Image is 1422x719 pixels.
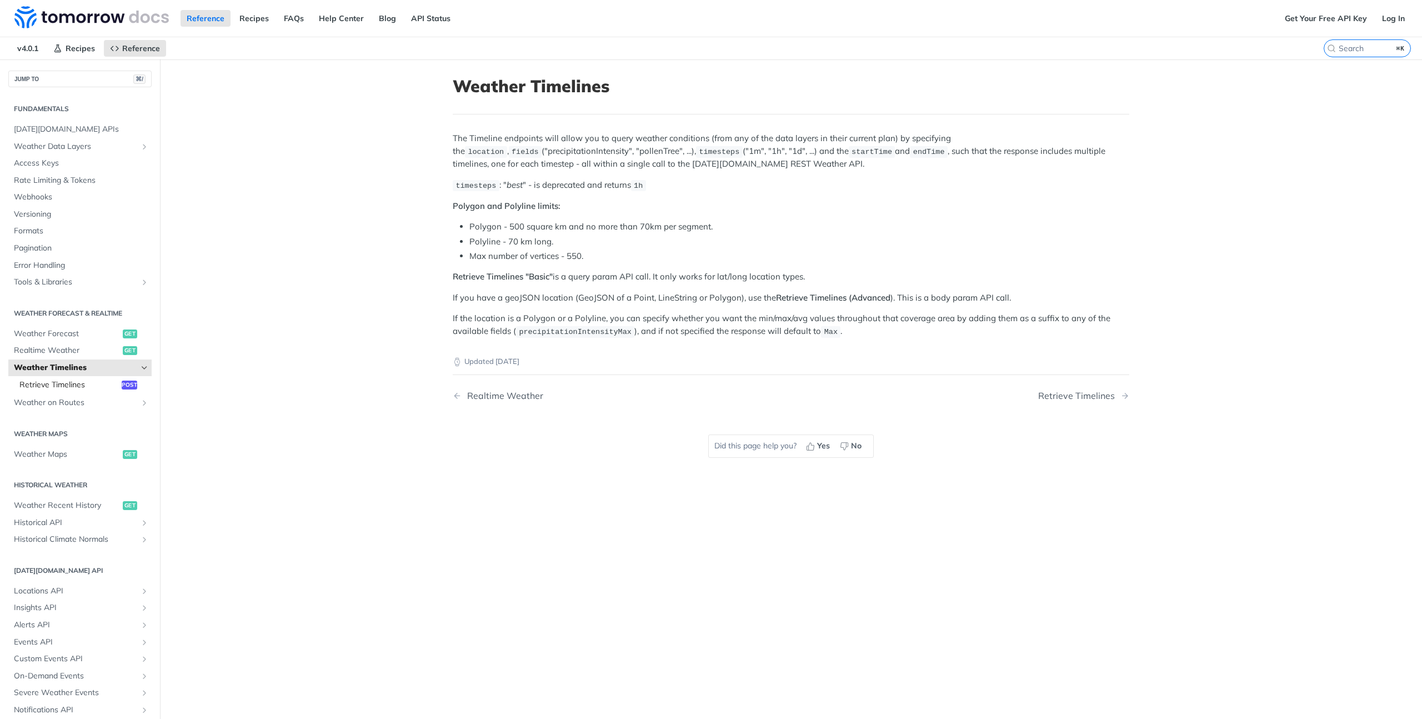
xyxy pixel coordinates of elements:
[14,637,137,648] span: Events API
[1376,10,1411,27] a: Log In
[8,685,152,701] a: Severe Weather EventsShow subpages for Severe Weather Events
[122,43,160,53] span: Reference
[8,497,152,514] a: Weather Recent Historyget
[233,10,275,27] a: Recipes
[507,179,523,190] em: best
[8,223,152,239] a: Formats
[8,274,152,291] a: Tools & LibrariesShow subpages for Tools & Libraries
[824,328,838,336] span: Max
[519,328,632,336] span: precipitationIntensityMax
[453,380,1129,412] nav: Pagination Controls
[313,10,370,27] a: Help Center
[453,271,1129,283] p: is a query param API call. It only works for lat/long location types.
[708,435,874,458] div: Did this page help you?
[453,201,560,211] strong: Polygon and Polyline limits:
[14,705,137,716] span: Notifications API
[14,687,137,698] span: Severe Weather Events
[14,671,137,682] span: On-Demand Events
[140,638,149,647] button: Show subpages for Events API
[140,655,149,663] button: Show subpages for Custom Events API
[14,260,149,271] span: Error Handling
[8,429,152,439] h2: Weather Maps
[14,141,137,152] span: Weather Data Layers
[123,450,137,459] span: get
[453,356,1129,367] p: Updated [DATE]
[8,326,152,342] a: Weather Forecastget
[8,515,152,531] a: Historical APIShow subpages for Historical API
[14,653,137,665] span: Custom Events API
[8,172,152,189] a: Rate Limiting & Tokens
[469,250,1129,263] li: Max number of vertices - 550.
[8,600,152,616] a: Insights APIShow subpages for Insights API
[123,329,137,338] span: get
[140,278,149,287] button: Show subpages for Tools & Libraries
[140,587,149,596] button: Show subpages for Locations API
[462,391,543,401] div: Realtime Weather
[14,500,120,511] span: Weather Recent History
[453,76,1129,96] h1: Weather Timelines
[14,449,120,460] span: Weather Maps
[14,534,137,545] span: Historical Climate Normals
[836,438,868,455] button: No
[8,446,152,463] a: Weather Mapsget
[140,363,149,372] button: Hide subpages for Weather Timelines
[14,226,149,237] span: Formats
[133,74,146,84] span: ⌘/
[8,121,152,138] a: [DATE][DOMAIN_NAME] APIs
[8,395,152,411] a: Weather on RoutesShow subpages for Weather on Routes
[14,6,169,28] img: Tomorrow.io Weather API Docs
[913,148,945,156] span: endTime
[140,142,149,151] button: Show subpages for Weather Data Layers
[817,440,830,452] span: Yes
[14,397,137,408] span: Weather on Routes
[8,702,152,718] a: Notifications APIShow subpages for Notifications API
[123,501,137,510] span: get
[14,517,137,528] span: Historical API
[8,583,152,600] a: Locations APIShow subpages for Locations API
[14,328,120,339] span: Weather Forecast
[122,381,137,390] span: post
[140,603,149,612] button: Show subpages for Insights API
[8,138,152,155] a: Weather Data LayersShow subpages for Weather Data Layers
[1327,44,1336,53] svg: Search
[278,10,310,27] a: FAQs
[8,359,152,376] a: Weather TimelinesHide subpages for Weather Timelines
[512,148,539,156] span: fields
[14,377,152,393] a: Retrieve Timelinespost
[14,277,137,288] span: Tools & Libraries
[469,236,1129,248] li: Polyline - 70 km long.
[453,271,553,282] strong: Retrieve Timelines "Basic"
[699,148,739,156] span: timesteps
[140,621,149,630] button: Show subpages for Alerts API
[802,438,836,455] button: Yes
[14,345,120,356] span: Realtime Weather
[140,688,149,697] button: Show subpages for Severe Weather Events
[8,189,152,206] a: Webhooks
[104,40,166,57] a: Reference
[14,620,137,631] span: Alerts API
[14,158,149,169] span: Access Keys
[47,40,101,57] a: Recipes
[181,10,231,27] a: Reference
[140,535,149,544] button: Show subpages for Historical Climate Normals
[852,148,892,156] span: startTime
[8,480,152,490] h2: Historical Weather
[8,617,152,633] a: Alerts APIShow subpages for Alerts API
[8,206,152,223] a: Versioning
[453,179,1129,192] p: : " " - is deprecated and returns
[8,668,152,685] a: On-Demand EventsShow subpages for On-Demand Events
[634,182,643,190] span: 1h
[405,10,457,27] a: API Status
[19,380,119,391] span: Retrieve Timelines
[8,342,152,359] a: Realtime Weatherget
[8,531,152,548] a: Historical Climate NormalsShow subpages for Historical Climate Normals
[14,209,149,220] span: Versioning
[469,221,1129,233] li: Polygon - 500 square km and no more than 70km per segment.
[14,362,137,373] span: Weather Timelines
[8,566,152,576] h2: [DATE][DOMAIN_NAME] API
[140,518,149,527] button: Show subpages for Historical API
[14,124,149,135] span: [DATE][DOMAIN_NAME] APIs
[455,182,496,190] span: timesteps
[123,346,137,355] span: get
[14,175,149,186] span: Rate Limiting & Tokens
